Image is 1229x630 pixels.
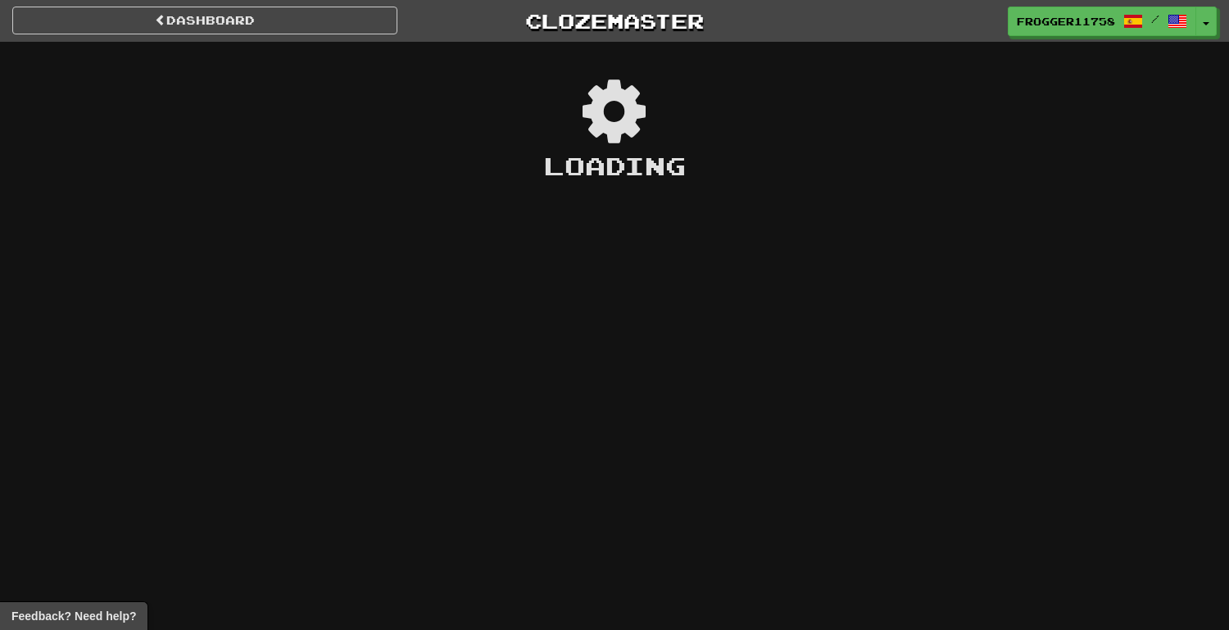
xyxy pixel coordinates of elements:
[1151,13,1159,25] span: /
[11,608,136,624] span: Open feedback widget
[1008,7,1196,36] a: frogger11758 /
[422,7,807,35] a: Clozemaster
[12,7,397,34] a: Dashboard
[1017,14,1115,29] span: frogger11758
